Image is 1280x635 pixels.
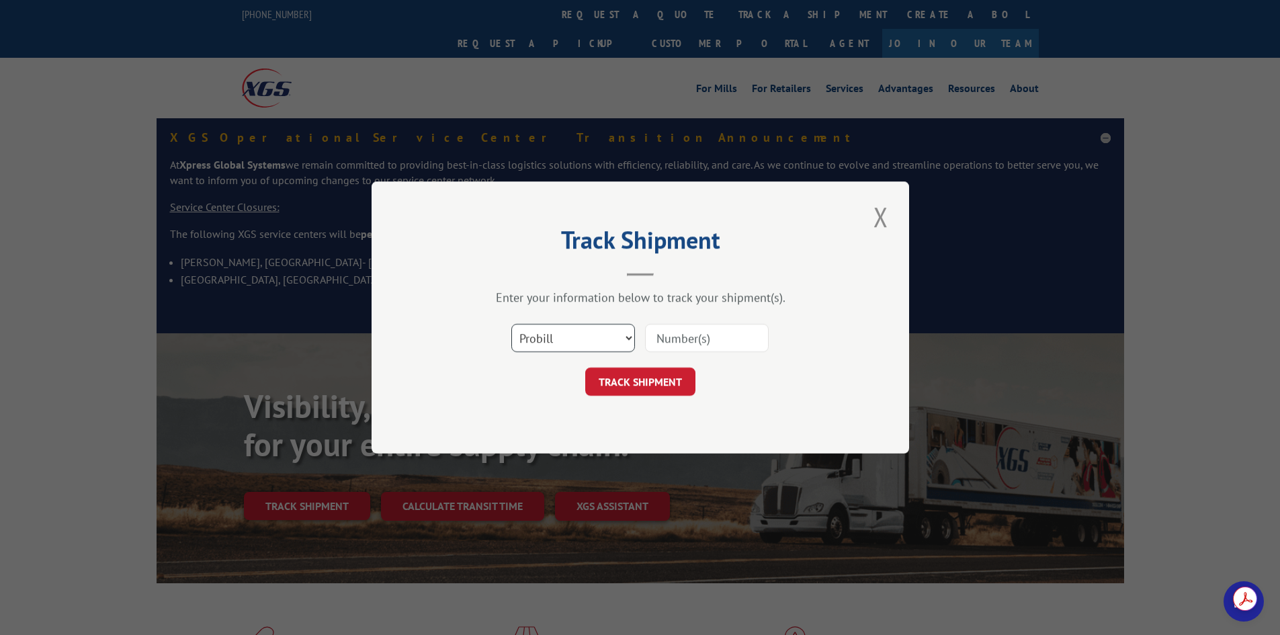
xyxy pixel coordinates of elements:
h2: Track Shipment [439,230,842,256]
button: Close modal [869,198,892,235]
div: Enter your information below to track your shipment(s). [439,290,842,305]
input: Number(s) [645,324,769,352]
a: Open chat [1224,581,1264,622]
button: TRACK SHIPMENT [585,368,695,396]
